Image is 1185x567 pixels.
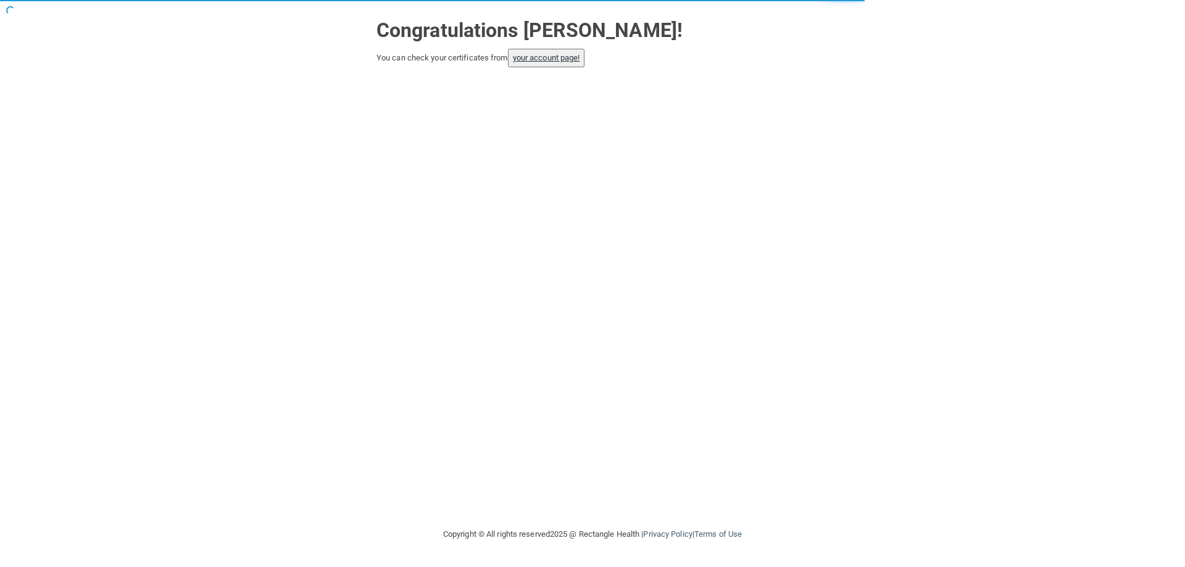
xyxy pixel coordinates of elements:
[513,53,580,62] a: your account page!
[376,49,809,67] div: You can check your certificates from
[508,49,585,67] button: your account page!
[367,515,818,554] div: Copyright © All rights reserved 2025 @ Rectangle Health | |
[376,19,683,42] strong: Congratulations [PERSON_NAME]!
[694,529,742,539] a: Terms of Use
[643,529,692,539] a: Privacy Policy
